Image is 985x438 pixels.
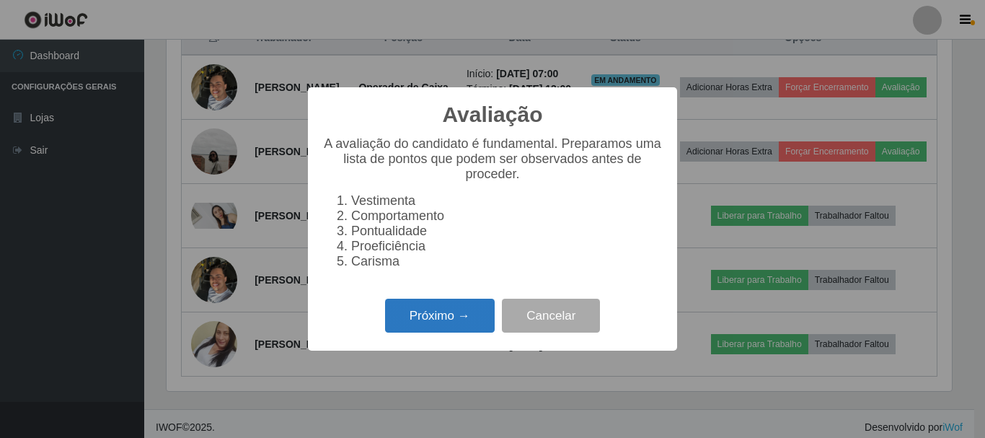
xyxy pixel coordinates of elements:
h2: Avaliação [443,102,543,128]
li: Pontualidade [351,224,663,239]
button: Próximo → [385,299,495,333]
li: Comportamento [351,209,663,224]
p: A avaliação do candidato é fundamental. Preparamos uma lista de pontos que podem ser observados a... [322,136,663,182]
li: Vestimenta [351,193,663,209]
button: Cancelar [502,299,600,333]
li: Carisma [351,254,663,269]
li: Proeficiência [351,239,663,254]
